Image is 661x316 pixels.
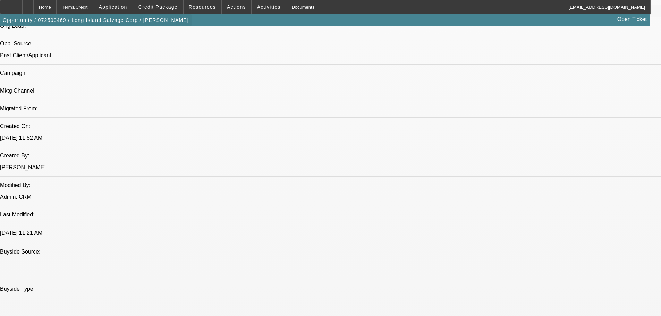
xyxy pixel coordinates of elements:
[138,4,178,10] span: Credit Package
[189,4,216,10] span: Resources
[222,0,251,14] button: Actions
[3,17,189,23] span: Opportunity / 072500469 / Long Island Salvage Corp / [PERSON_NAME]
[93,0,132,14] button: Application
[615,14,650,25] a: Open Ticket
[133,0,183,14] button: Credit Package
[257,4,281,10] span: Activities
[252,0,286,14] button: Activities
[99,4,127,10] span: Application
[227,4,246,10] span: Actions
[184,0,221,14] button: Resources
